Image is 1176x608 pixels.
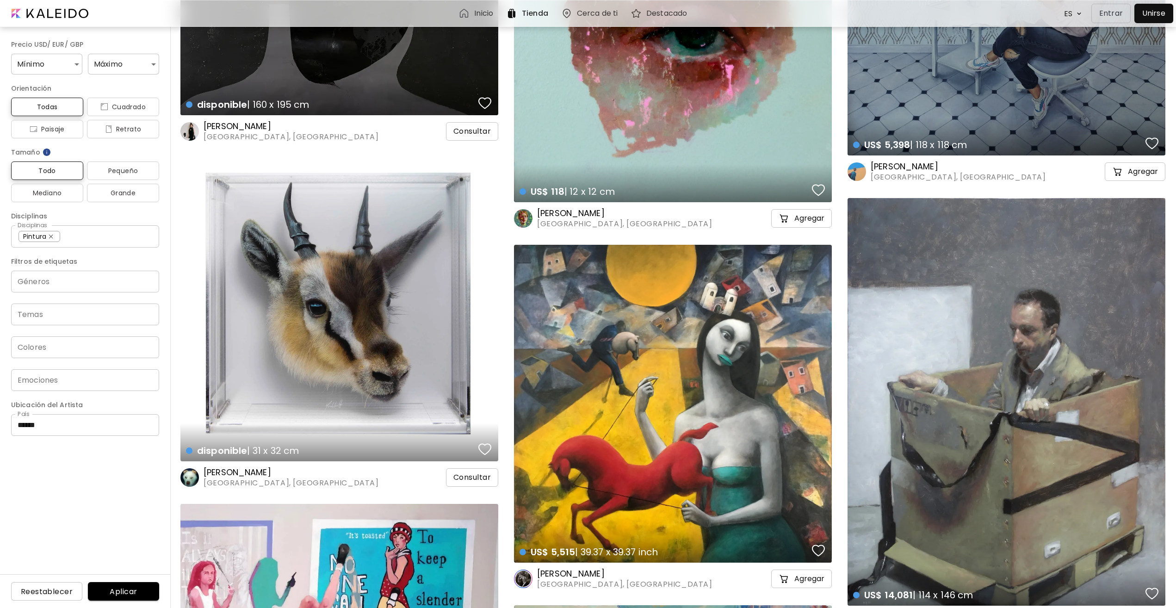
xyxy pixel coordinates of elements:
[11,83,159,94] h6: Orientación
[458,8,497,19] a: Inicio
[506,8,552,19] a: Tienda
[531,546,575,558] span: US$ 5,515
[853,589,1143,601] h4: | 114 x 146 cm
[864,138,910,151] span: US$ 5,398
[794,574,824,583] h5: Agregar
[531,185,564,198] span: US$ 118
[453,126,491,137] span: Consultar
[11,399,159,410] h6: Ubicación del Artista
[848,198,1165,606] a: US$ 14,081| 114 x 146 cmfavoriteshttps://cdn.kaleido.art/CDN/Artwork/120478/Primary/medium.webp?u...
[453,472,491,483] span: Consultar
[49,235,53,239] img: delete
[771,209,832,228] button: cart-iconAgregar
[94,165,152,176] span: Pequeño
[11,256,159,267] h6: Filtros de etiquetas
[537,579,712,589] span: [GEOGRAPHIC_DATA], [GEOGRAPHIC_DATA]
[19,231,60,242] div: Pintura
[87,120,159,138] button: iconRetrato
[1059,6,1074,22] div: ES
[1143,584,1161,603] button: favorites
[87,161,159,180] button: Pequeño
[30,125,37,133] img: icon
[522,10,548,17] h6: Tienda
[204,478,378,488] span: [GEOGRAPHIC_DATA], [GEOGRAPHIC_DATA]
[87,184,159,202] button: Grande
[11,54,82,74] div: Mínimo
[514,568,832,589] a: [PERSON_NAME][GEOGRAPHIC_DATA], [GEOGRAPHIC_DATA]cart-iconAgregar
[446,122,498,141] button: Consultar
[520,186,809,198] h4: | 12 x 12 cm
[94,124,152,135] span: Retrato
[779,573,790,584] img: cart-icon
[1128,167,1158,176] h5: Agregar
[561,8,621,19] a: Cerca de ti
[520,546,809,558] h4: | 39.37 x 39.37 inch
[197,444,247,457] span: disponible
[1091,4,1134,23] a: Entrar
[577,10,618,17] h6: Cerca de ti
[1134,4,1173,23] a: Unirse
[11,582,82,601] button: Reestablecer
[42,148,51,157] img: info
[1143,134,1161,153] button: favorites
[514,208,832,229] a: [PERSON_NAME][GEOGRAPHIC_DATA], [GEOGRAPHIC_DATA]cart-iconAgregar
[19,165,76,176] span: Todo
[537,568,712,579] h6: [PERSON_NAME]
[1091,4,1131,23] button: Entrar
[11,147,159,158] h6: Tamaño
[871,161,1046,172] h6: [PERSON_NAME]
[88,582,159,601] button: Aplicar
[848,161,1165,182] a: [PERSON_NAME][GEOGRAPHIC_DATA], [GEOGRAPHIC_DATA]cart-iconAgregar
[19,587,75,596] span: Reestablecer
[100,103,108,111] img: icon
[94,101,152,112] span: Cuadrado
[794,214,824,223] h5: Agregar
[11,211,159,222] h6: Disciplinas
[11,98,83,116] button: Todas
[88,54,159,74] div: Máximo
[631,8,691,19] a: Destacado
[1105,162,1165,181] button: cart-iconAgregar
[180,158,498,461] a: disponible| 31 x 32 cmfavoriteshttps://cdn.kaleido.art/CDN/Artwork/93182/Primary/medium.webp?upda...
[537,219,712,229] span: [GEOGRAPHIC_DATA], [GEOGRAPHIC_DATA]
[19,124,76,135] span: Paisaje
[197,98,247,111] span: disponible
[94,187,152,199] span: Grande
[204,121,378,132] h6: [PERSON_NAME]
[646,10,687,17] h6: Destacado
[771,570,832,588] button: cart-iconAgregar
[446,468,498,487] button: Consultar
[864,589,913,602] span: US$ 14,081
[779,213,790,224] img: cart-icon
[476,94,494,112] button: favorites
[476,440,494,459] button: favorites
[11,184,83,202] button: Mediano
[11,120,83,138] button: iconPaisaje
[1074,9,1084,18] img: arrow down
[23,232,48,241] span: Pintura
[186,445,476,457] h4: | 31 x 32 cm
[204,132,378,142] span: [GEOGRAPHIC_DATA], [GEOGRAPHIC_DATA]
[186,99,476,111] h4: | 160 x 195 cm
[180,467,498,488] a: [PERSON_NAME][GEOGRAPHIC_DATA], [GEOGRAPHIC_DATA]Consultar
[19,101,76,112] span: Todas
[87,98,159,116] button: iconCuadrado
[180,121,498,142] a: [PERSON_NAME][GEOGRAPHIC_DATA], [GEOGRAPHIC_DATA]Consultar
[1112,166,1123,177] img: cart-icon
[871,172,1046,182] span: [GEOGRAPHIC_DATA], [GEOGRAPHIC_DATA]
[105,125,112,133] img: icon
[11,39,159,50] h6: Precio USD/ EUR/ GBP
[514,245,832,563] a: US$ 5,515| 39.37 x 39.37 inchfavoriteshttps://cdn.kaleido.art/CDN/Artwork/97230/Primary/medium.we...
[537,208,712,219] h6: [PERSON_NAME]
[204,467,378,478] h6: [PERSON_NAME]
[11,161,83,180] button: Todo
[810,181,827,199] button: favorites
[19,187,76,199] span: Mediano
[95,587,152,596] span: Aplicar
[810,541,827,560] button: favorites
[1099,8,1123,19] p: Entrar
[853,139,1143,151] h4: | 118 x 118 cm
[474,10,493,17] h6: Inicio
